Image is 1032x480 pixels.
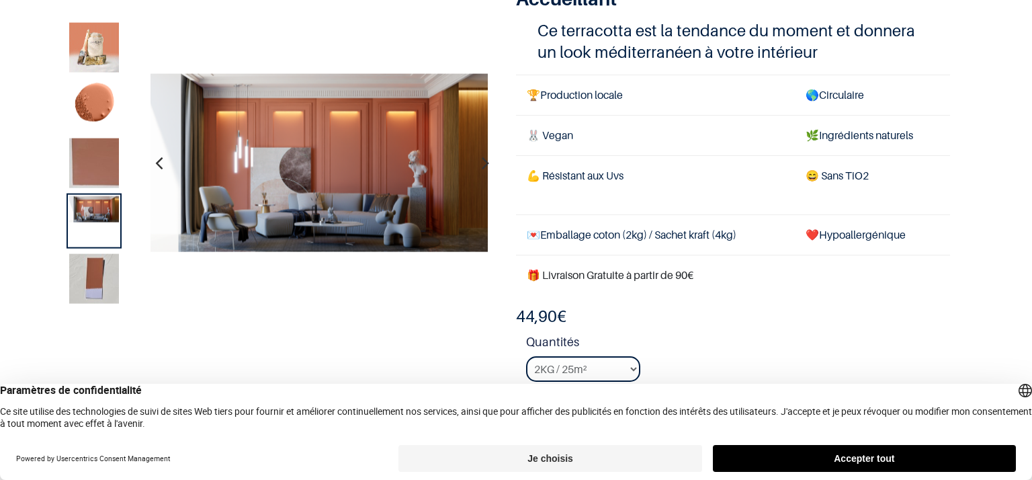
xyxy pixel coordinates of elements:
[795,214,950,255] td: ❤️Hypoallergénique
[795,156,950,214] td: ans TiO2
[527,228,540,241] span: 💌
[516,307,566,326] b: €
[527,268,693,282] font: 🎁 Livraison Gratuite à partir de 90€
[537,20,929,62] h4: Ce terracotta est la tendance du moment et donnera un look méditerranéen à votre intérieur
[806,88,819,102] span: 🌎
[516,75,795,115] td: Production locale
[795,116,950,156] td: Ingrédients naturels
[11,11,52,52] button: Open chat widget
[795,75,950,115] td: Circulaire
[69,138,119,188] img: Product image
[69,23,119,73] img: Product image
[69,196,119,223] img: Product image
[806,169,827,182] span: 😄 S
[527,169,623,182] span: 💪 Résistant aux Uvs
[527,88,540,102] span: 🏆
[516,307,557,326] span: 44,90
[806,128,819,142] span: 🌿
[150,74,488,252] img: Product image
[526,333,950,356] strong: Quantités
[516,214,795,255] td: Emballage coton (2kg) / Sachet kraft (4kg)
[527,128,573,142] span: 🐰 Vegan
[69,254,119,304] img: Product image
[69,81,119,130] img: Product image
